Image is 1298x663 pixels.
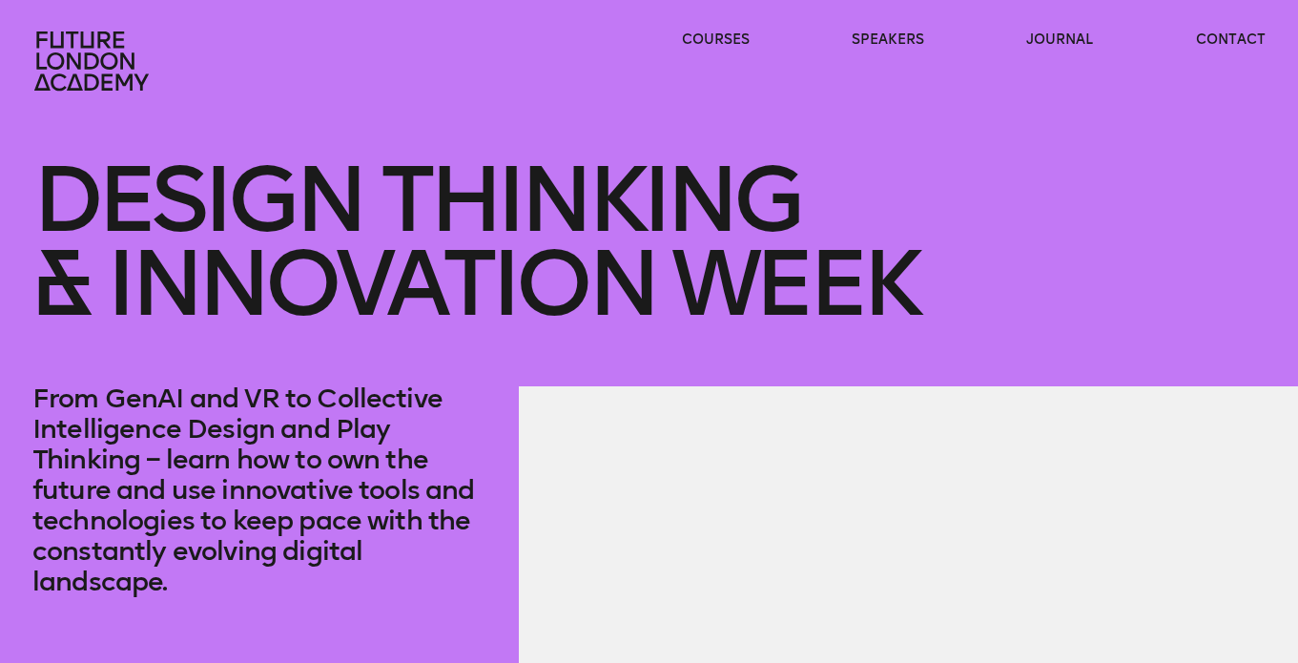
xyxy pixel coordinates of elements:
[1196,31,1266,50] a: contact
[32,383,486,597] p: From GenAI and VR to Collective Intelligence Design and Play Thinking – learn how to own the futu...
[682,31,750,50] a: courses
[852,31,924,50] a: speakers
[32,96,1266,386] h1: Design Thinking & innovation Week
[1026,31,1093,50] a: journal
